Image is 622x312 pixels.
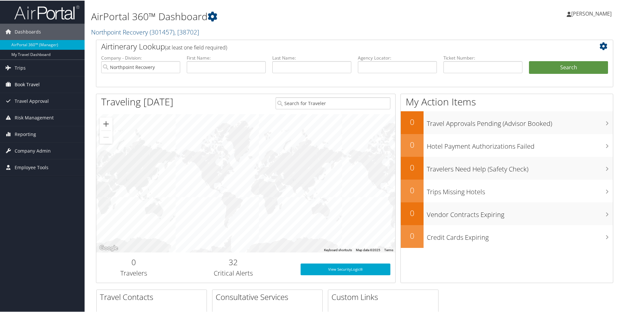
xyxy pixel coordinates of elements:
[100,130,113,143] button: Zoom out
[150,27,174,36] span: ( 301457 )
[427,138,613,150] h3: Hotel Payment Authorizations Failed
[401,224,613,247] a: 0Credit Cards Expiring
[101,256,166,267] h2: 0
[15,142,51,158] span: Company Admin
[401,139,424,150] h2: 0
[91,9,442,23] h1: AirPortal 360™ Dashboard
[187,54,266,61] label: First Name:
[529,61,608,74] button: Search
[401,230,424,241] h2: 0
[401,111,613,133] a: 0Travel Approvals Pending (Advisor Booked)
[15,59,26,75] span: Trips
[427,206,613,219] h3: Vendor Contracts Expiring
[427,183,613,196] h3: Trips Missing Hotels
[384,248,393,251] a: Terms (opens in new tab)
[100,291,207,302] h2: Travel Contacts
[427,229,613,241] h3: Credit Cards Expiring
[98,243,119,252] a: Open this area in Google Maps (opens a new window)
[276,97,390,109] input: Search for Traveler
[91,27,199,36] a: Northpoint Recovery
[176,268,291,277] h3: Critical Alerts
[567,3,618,23] a: [PERSON_NAME]
[443,54,522,61] label: Ticket Number:
[324,247,352,252] button: Keyboard shortcuts
[358,54,437,61] label: Agency Locator:
[216,291,322,302] h2: Consultative Services
[401,179,613,202] a: 0Trips Missing Hotels
[301,263,390,275] a: View SecurityLogic®
[427,115,613,128] h3: Travel Approvals Pending (Advisor Booked)
[176,256,291,267] h2: 32
[356,248,380,251] span: Map data ©2025
[401,161,424,172] h2: 0
[427,161,613,173] h3: Travelers Need Help (Safety Check)
[174,27,199,36] span: , [ 38702 ]
[98,243,119,252] img: Google
[272,54,351,61] label: Last Name:
[331,291,438,302] h2: Custom Links
[15,23,41,39] span: Dashboards
[571,9,612,17] span: [PERSON_NAME]
[101,94,173,108] h1: Traveling [DATE]
[15,92,49,109] span: Travel Approval
[401,156,613,179] a: 0Travelers Need Help (Safety Check)
[401,207,424,218] h2: 0
[14,4,79,20] img: airportal-logo.png
[100,117,113,130] button: Zoom in
[15,159,48,175] span: Employee Tools
[101,268,166,277] h3: Travelers
[401,202,613,224] a: 0Vendor Contracts Expiring
[165,43,227,50] span: (at least one field required)
[401,133,613,156] a: 0Hotel Payment Authorizations Failed
[15,109,54,125] span: Risk Management
[15,76,40,92] span: Book Travel
[401,94,613,108] h1: My Action Items
[15,126,36,142] span: Reporting
[101,40,565,51] h2: Airtinerary Lookup
[401,184,424,195] h2: 0
[401,116,424,127] h2: 0
[101,54,180,61] label: Company - Division:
